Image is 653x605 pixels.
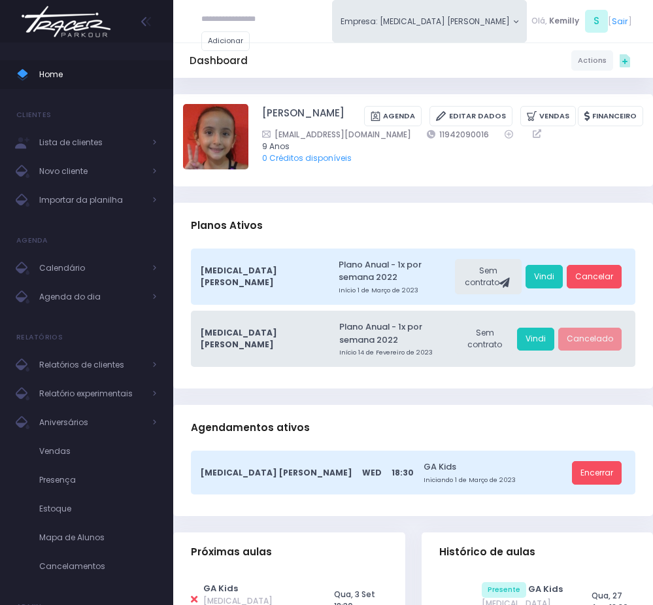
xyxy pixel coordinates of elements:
[427,128,489,141] a: 11942090016
[262,106,344,126] a: [PERSON_NAME]
[339,348,452,357] small: Início 14 de Fevereiro de 2023
[191,409,310,447] h3: Agendamentos ativos
[455,259,522,294] div: Sem contrato
[339,320,452,346] a: Plano Anual - 1x por semana 2022
[429,106,512,126] a: Editar Dados
[39,500,157,517] span: Estoque
[183,104,248,173] label: Alterar foto de perfil
[16,228,48,254] h4: Agenda
[517,328,554,351] a: Vindi
[201,265,319,288] span: [MEDICAL_DATA] [PERSON_NAME]
[39,385,144,402] span: Relatório experimentais
[612,15,628,27] a: Sair
[339,286,451,295] small: Início 1 de Março de 2023
[39,443,157,460] span: Vendas
[392,467,414,479] span: 18:30
[39,558,157,575] span: Cancelamentos
[549,15,579,27] span: Kemilly
[39,529,157,546] span: Mapa de Alunos
[39,288,144,305] span: Agenda do dia
[262,141,628,152] span: 9 Anos
[203,582,238,595] a: GA Kids
[424,475,568,485] small: Iniciando 1 de Março de 2023
[39,260,144,277] span: Calendário
[262,152,352,164] a: 0 Créditos disponíveis
[585,10,608,33] span: S
[572,461,622,485] a: Encerrar
[578,106,643,126] a: Financeiro
[39,134,144,151] span: Lista de clientes
[457,322,514,357] div: Sem contrato
[364,106,422,126] a: Agenda
[528,583,563,595] a: GA Kids
[190,55,248,67] h5: Dashboard
[39,192,144,209] span: Importar da planilha
[571,50,613,70] a: Actions
[39,66,157,83] span: Home
[482,582,526,598] span: Presente
[183,104,248,169] img: Lara Araújo
[531,15,547,27] span: Olá,
[191,207,263,245] h3: Planos Ativos
[262,128,411,141] a: [EMAIL_ADDRESS][DOMAIN_NAME]
[191,546,272,558] span: Próximas aulas
[201,31,250,51] a: Adicionar
[567,265,622,288] a: Cancelar
[39,163,144,180] span: Novo cliente
[339,258,451,284] a: Plano Anual - 1x por semana 2022
[201,467,352,479] span: [MEDICAL_DATA] [PERSON_NAME]
[520,106,576,126] a: Vendas
[201,327,320,351] span: [MEDICAL_DATA] [PERSON_NAME]
[526,265,563,288] a: Vindi
[362,467,382,479] span: Wed
[16,102,51,128] h4: Clientes
[39,414,144,431] span: Aniversários
[613,49,637,73] div: Quick actions
[527,8,637,35] div: [ ]
[424,460,568,473] a: GA Kids
[39,356,144,373] span: Relatórios de clientes
[39,472,157,489] span: Presença
[439,546,535,558] span: Histórico de aulas
[16,324,63,351] h4: Relatórios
